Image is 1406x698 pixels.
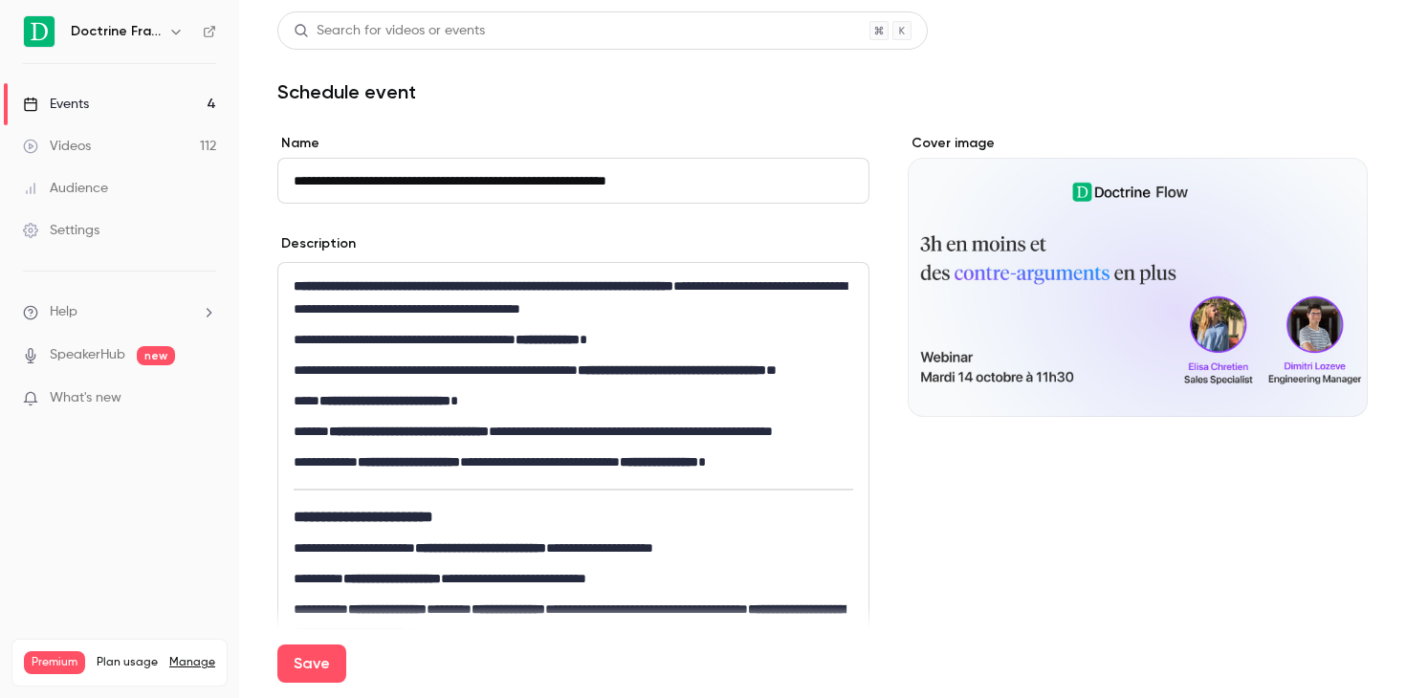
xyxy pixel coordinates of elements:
[277,80,1368,103] h1: Schedule event
[23,95,89,114] div: Events
[23,221,99,240] div: Settings
[278,263,868,693] div: editor
[277,644,346,683] button: Save
[50,388,121,408] span: What's new
[908,134,1368,417] section: Cover image
[24,16,55,47] img: Doctrine France
[169,655,215,670] a: Manage
[24,651,85,674] span: Premium
[50,345,125,365] a: SpeakerHub
[294,21,485,41] div: Search for videos or events
[277,234,356,253] label: Description
[908,134,1368,153] label: Cover image
[277,134,869,153] label: Name
[193,390,216,407] iframe: Noticeable Trigger
[71,22,161,41] h6: Doctrine France
[23,137,91,156] div: Videos
[50,302,77,322] span: Help
[97,655,158,670] span: Plan usage
[137,346,175,365] span: new
[23,179,108,198] div: Audience
[277,262,869,694] section: description
[23,302,216,322] li: help-dropdown-opener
